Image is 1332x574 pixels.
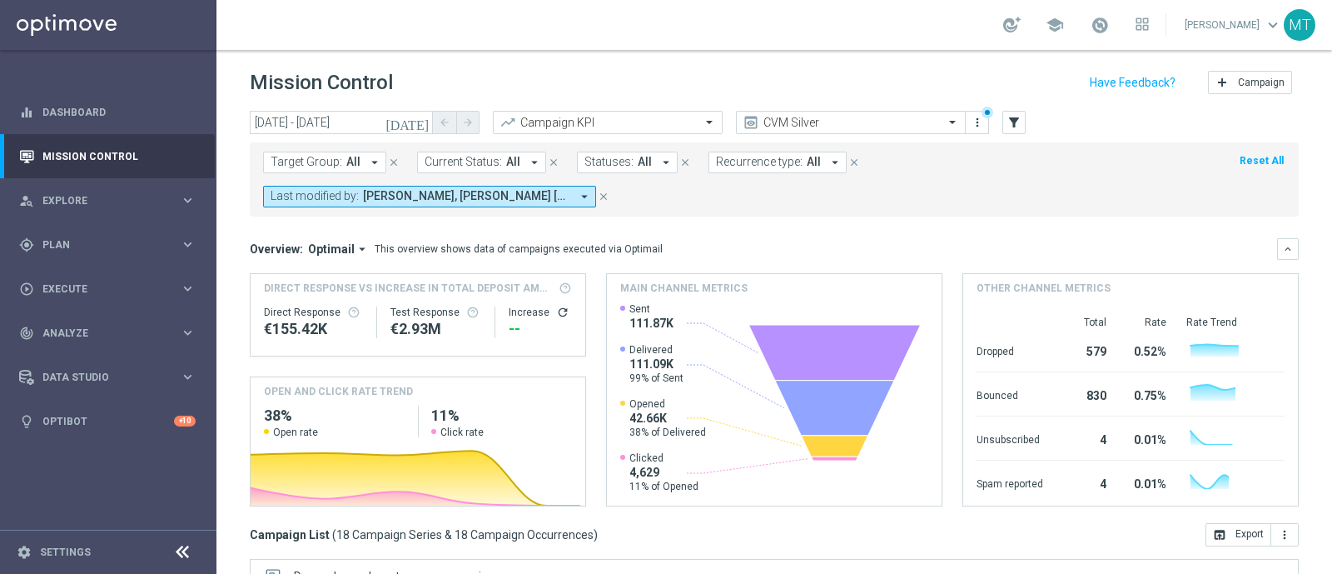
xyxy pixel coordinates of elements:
[42,328,180,338] span: Analyze
[388,157,400,168] i: close
[556,306,569,319] button: refresh
[264,319,363,339] div: €155,416
[390,319,482,339] div: €2,926,496
[584,155,634,169] span: Statuses:
[509,319,572,339] div: --
[19,193,34,208] i: person_search
[19,134,196,178] div: Mission Control
[708,152,847,173] button: Recurrence type: All arrow_drop_down
[18,238,196,252] button: gps_fixed Plan keyboard_arrow_right
[977,425,1043,452] div: Unsubscribed
[263,186,596,207] button: Last modified by: [PERSON_NAME], [PERSON_NAME] [PERSON_NAME], [PERSON_NAME], [PERSON_NAME], [PERS...
[977,469,1043,496] div: Spam reported
[18,150,196,163] button: Mission Control
[629,302,673,316] span: Sent
[1238,77,1285,88] span: Campaign
[19,237,180,252] div: Plan
[977,281,1111,296] h4: Other channel metrics
[42,372,180,382] span: Data Studio
[499,114,516,131] i: trending_up
[1205,527,1299,541] multiple-options-button: Export to CSV
[425,155,502,169] span: Current Status:
[1277,238,1299,260] button: keyboard_arrow_down
[847,153,862,172] button: close
[263,152,386,173] button: Target Group: All arrow_drop_down
[386,153,401,172] button: close
[1063,425,1106,452] div: 4
[462,117,474,128] i: arrow_forward
[1213,528,1226,542] i: open_in_browser
[716,155,803,169] span: Recurrence type:
[271,155,342,169] span: Target Group:
[506,155,520,169] span: All
[977,337,1043,363] div: Dropped
[969,112,986,132] button: more_vert
[509,306,572,319] div: Increase
[1126,425,1166,452] div: 0.01%
[577,189,592,204] i: arrow_drop_down
[1063,469,1106,496] div: 4
[18,327,196,340] button: track_changes Analyze keyboard_arrow_right
[273,426,318,439] span: Open rate
[548,157,559,168] i: close
[42,90,196,134] a: Dashboard
[629,426,706,439] span: 38% of Delivered
[1063,316,1106,329] div: Total
[18,282,196,296] div: play_circle_outline Execute keyboard_arrow_right
[1063,337,1106,363] div: 579
[1278,528,1291,542] i: more_vert
[264,384,413,399] h4: OPEN AND CLICK RATE TREND
[19,399,196,443] div: Optibot
[18,106,196,119] div: equalizer Dashboard
[18,415,196,428] button: lightbulb Optibot +10
[1205,523,1271,547] button: open_in_browser Export
[546,153,561,172] button: close
[332,527,336,542] span: (
[848,157,860,168] i: close
[440,426,484,439] span: Click rate
[417,152,546,173] button: Current Status: All arrow_drop_down
[1284,9,1315,41] div: MT
[1006,115,1021,130] i: filter_alt
[250,71,393,95] h1: Mission Control
[174,416,196,427] div: +10
[19,282,34,297] i: play_circle_outline
[180,281,196,297] i: keyboard_arrow_right
[982,107,993,118] div: There are unsaved changes
[1264,16,1282,34] span: keyboard_arrow_down
[1238,152,1285,170] button: Reset All
[264,306,363,319] div: Direct Response
[1215,76,1229,89] i: add
[456,111,480,134] button: arrow_forward
[19,414,34,429] i: lightbulb
[336,527,594,542] span: 18 Campaign Series & 18 Campaign Occurrences
[598,191,609,202] i: close
[1208,71,1292,94] button: add Campaign
[629,357,683,372] span: 111.09K
[17,545,32,560] i: settings
[743,114,759,131] i: preview
[250,242,303,257] h3: Overview:
[383,111,433,136] button: [DATE]
[19,282,180,297] div: Execute
[659,155,673,170] i: arrow_drop_down
[19,237,34,252] i: gps_fixed
[679,157,691,168] i: close
[431,406,572,426] h2: 11%
[1126,316,1166,329] div: Rate
[629,411,706,426] span: 42.66K
[596,187,611,206] button: close
[42,240,180,250] span: Plan
[1126,469,1166,496] div: 0.01%
[1186,316,1285,329] div: Rate Trend
[1282,243,1294,255] i: keyboard_arrow_down
[19,193,180,208] div: Explore
[346,155,360,169] span: All
[18,194,196,207] button: person_search Explore keyboard_arrow_right
[308,242,355,257] span: Optimail
[828,155,842,170] i: arrow_drop_down
[629,452,698,465] span: Clicked
[629,372,683,385] span: 99% of Sent
[363,189,570,203] span: [PERSON_NAME], [PERSON_NAME] [PERSON_NAME], [PERSON_NAME], [PERSON_NAME], [PERSON_NAME], [PERSON_...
